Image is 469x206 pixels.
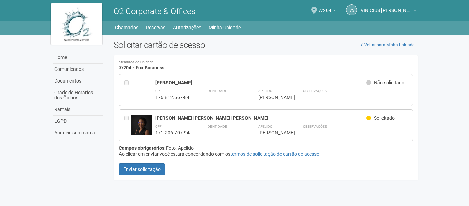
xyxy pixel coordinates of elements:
[155,89,162,93] strong: CPF
[119,163,165,175] button: Enviar solicitação
[114,7,195,16] span: O2 Corporate & Offices
[53,64,103,75] a: Comunicados
[303,89,327,93] strong: Observações
[207,124,227,128] strong: Identidade
[230,151,319,157] a: termos de solicitação de cartão de acesso
[155,124,162,128] strong: CPF
[53,104,103,116] a: Ramais
[53,116,103,127] a: LGPD
[207,89,227,93] strong: Identidade
[53,52,103,64] a: Home
[303,124,327,128] strong: Observações
[258,124,272,128] strong: Apelido
[155,115,366,121] div: [PERSON_NAME] [PERSON_NAME] [PERSON_NAME]
[258,89,272,93] strong: Apelido
[115,23,138,32] a: Chamados
[318,9,336,14] a: 7/204
[124,115,131,136] div: Entre em contato com a Aministração para solicitar o cancelamento ou 2a via
[357,40,418,50] a: Voltar para Minha Unidade
[53,75,103,87] a: Documentos
[51,3,102,45] img: logo.jpg
[209,23,241,32] a: Minha Unidade
[346,4,357,15] a: VS
[131,115,152,143] img: user.jpg
[318,1,331,13] span: 7/204
[374,80,404,85] span: Não solicitado
[53,127,103,139] a: Anuncie sua marca
[155,94,190,100] div: 176.812.567-84
[119,61,413,64] small: Membros da unidade
[155,130,190,136] div: 171.206.707-94
[119,61,413,71] h4: 7/204 - Fox Business
[361,9,416,14] a: VINICIUS [PERSON_NAME] [PERSON_NAME]
[173,23,201,32] a: Autorizações
[258,130,286,136] div: [PERSON_NAME]
[53,87,103,104] a: Grade de Horários dos Ônibus
[155,79,366,86] div: [PERSON_NAME]
[114,40,418,50] h2: Solicitar cartão de acesso
[258,94,286,100] div: [PERSON_NAME]
[361,1,412,13] span: VINICIUS SANTOS DA ROCHA CORREA
[119,145,166,151] strong: Campos obrigatórios:
[119,145,413,151] div: Foto, Apelido
[374,115,395,121] span: Solicitado
[146,23,165,32] a: Reservas
[119,151,413,157] div: Ao clicar em enviar você estará concordando com os .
